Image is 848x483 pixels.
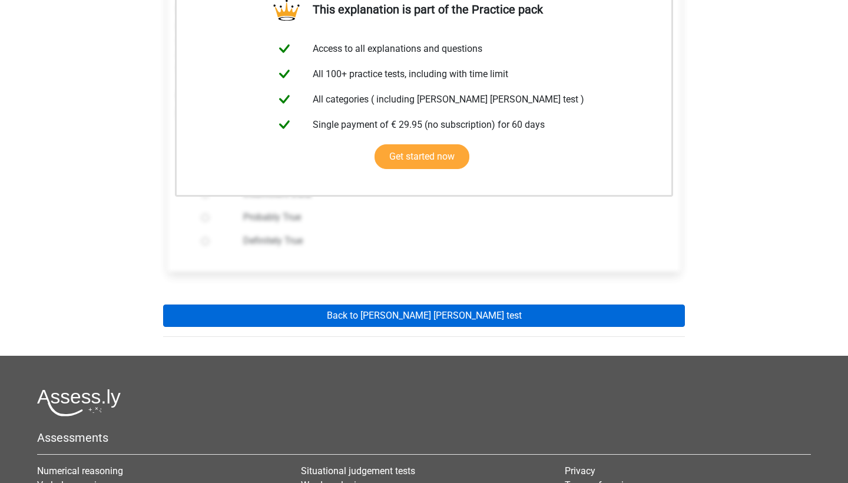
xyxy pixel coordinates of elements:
a: Numerical reasoning [37,465,123,477]
label: Probably True [243,210,642,224]
a: Back to [PERSON_NAME] [PERSON_NAME] test [163,305,685,327]
img: Assessly logo [37,389,121,416]
a: Privacy [565,465,595,477]
h5: Assessments [37,431,811,445]
a: Situational judgement tests [301,465,415,477]
a: Get started now [375,144,469,169]
label: Definitely True [243,234,642,248]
